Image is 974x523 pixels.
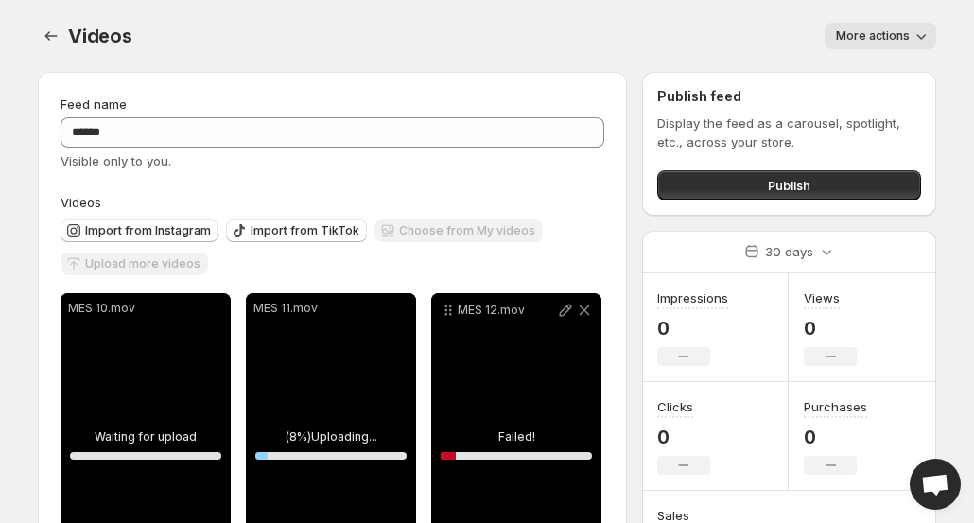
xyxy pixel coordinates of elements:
[836,28,910,44] span: More actions
[768,176,810,195] span: Publish
[68,301,223,316] p: MES 10.mov
[804,426,867,448] p: 0
[825,23,936,49] button: More actions
[251,223,359,238] span: Import from TikTok
[657,288,728,307] h3: Impressions
[253,301,409,316] p: MES 11.mov
[61,153,171,168] span: Visible only to you.
[804,288,840,307] h3: Views
[85,223,211,238] span: Import from Instagram
[657,87,921,106] h2: Publish feed
[226,219,367,242] button: Import from TikTok
[657,170,921,200] button: Publish
[61,219,218,242] button: Import from Instagram
[657,397,693,416] h3: Clicks
[38,23,64,49] button: Settings
[804,317,857,340] p: 0
[910,459,961,510] div: Open chat
[458,303,556,318] p: MES 12.mov
[657,317,728,340] p: 0
[657,426,710,448] p: 0
[61,195,101,210] span: Videos
[804,397,867,416] h3: Purchases
[765,242,813,261] p: 30 days
[61,96,127,112] span: Feed name
[657,113,921,151] p: Display the feed as a carousel, spotlight, etc., across your store.
[68,25,132,47] span: Videos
